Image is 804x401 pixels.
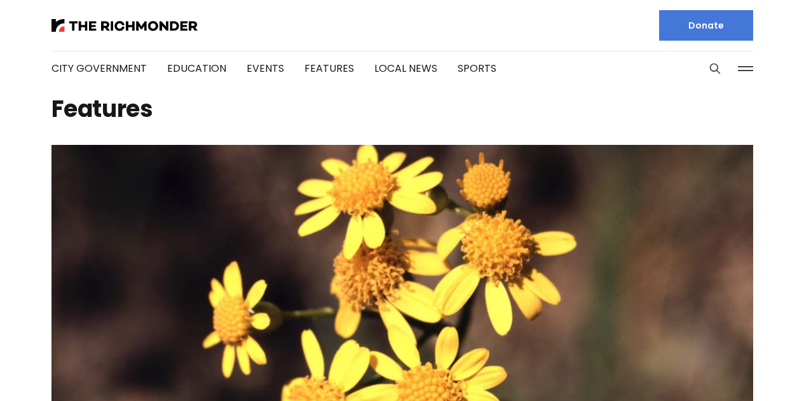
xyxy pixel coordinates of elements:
img: The Richmonder [51,19,198,32]
h1: Features [51,99,753,119]
a: Features [304,61,354,76]
a: Events [247,61,284,76]
a: Education [167,61,226,76]
button: Search this site [705,59,725,78]
a: City Government [51,61,147,76]
a: Donate [659,10,753,41]
a: Sports [458,61,496,76]
a: Local News [374,61,437,76]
